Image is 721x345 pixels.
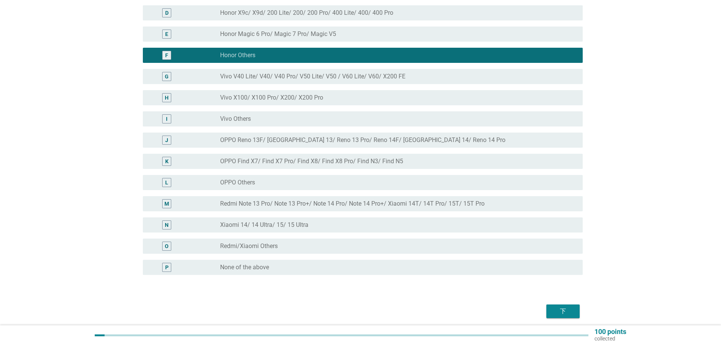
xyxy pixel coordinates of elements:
[220,179,255,186] label: OPPO Others
[165,73,169,81] div: G
[166,115,167,123] div: I
[220,221,308,229] label: Xiaomi 14/ 14 Ultra/ 15/ 15 Ultra
[165,264,169,272] div: P
[165,179,168,187] div: L
[165,242,169,250] div: O
[165,52,168,59] div: F
[220,52,255,59] label: Honor Others
[220,242,278,250] label: Redmi/Xiaomi Others
[164,200,169,208] div: M
[220,115,251,123] label: Vivo Others
[594,335,626,342] p: collected
[220,264,269,271] label: None of the above
[220,30,336,38] label: Honor Magic 6 Pro/ Magic 7 Pro/ Magic V5
[220,73,405,80] label: Vivo V40 Lite/ V40/ V40 Pro/ V50 Lite/ V50 / V60 Lite/ V60/ X200 FE
[546,304,580,318] button: 下
[220,9,393,17] label: Honor X9c/ X9d/ 200 Lite/ 200/ 200 Pro/ 400 Lite/ 400/ 400 Pro
[220,200,485,208] label: Redmi Note 13 Pro/ Note 13 Pro+/ Note 14 Pro/ Note 14 Pro+/ Xiaomi 14T/ 14T Pro/ 15T/ 15T Pro
[220,136,505,144] label: OPPO Reno 13F/ [GEOGRAPHIC_DATA] 13/ Reno 13 Pro/ Reno 14F/ [GEOGRAPHIC_DATA] 14/ Reno 14 Pro
[165,221,169,229] div: N
[220,94,323,101] label: Vivo X100/ X100 Pro/ X200/ X200 Pro
[165,158,169,165] div: K
[165,94,169,102] div: H
[165,30,168,38] div: E
[165,136,168,144] div: J
[165,9,169,17] div: D
[220,158,403,165] label: OPPO Find X7/ Find X7 Pro/ Find X8/ Find X8 Pro/ Find N3/ Find N5
[552,307,574,316] div: 下
[594,328,626,335] p: 100 points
